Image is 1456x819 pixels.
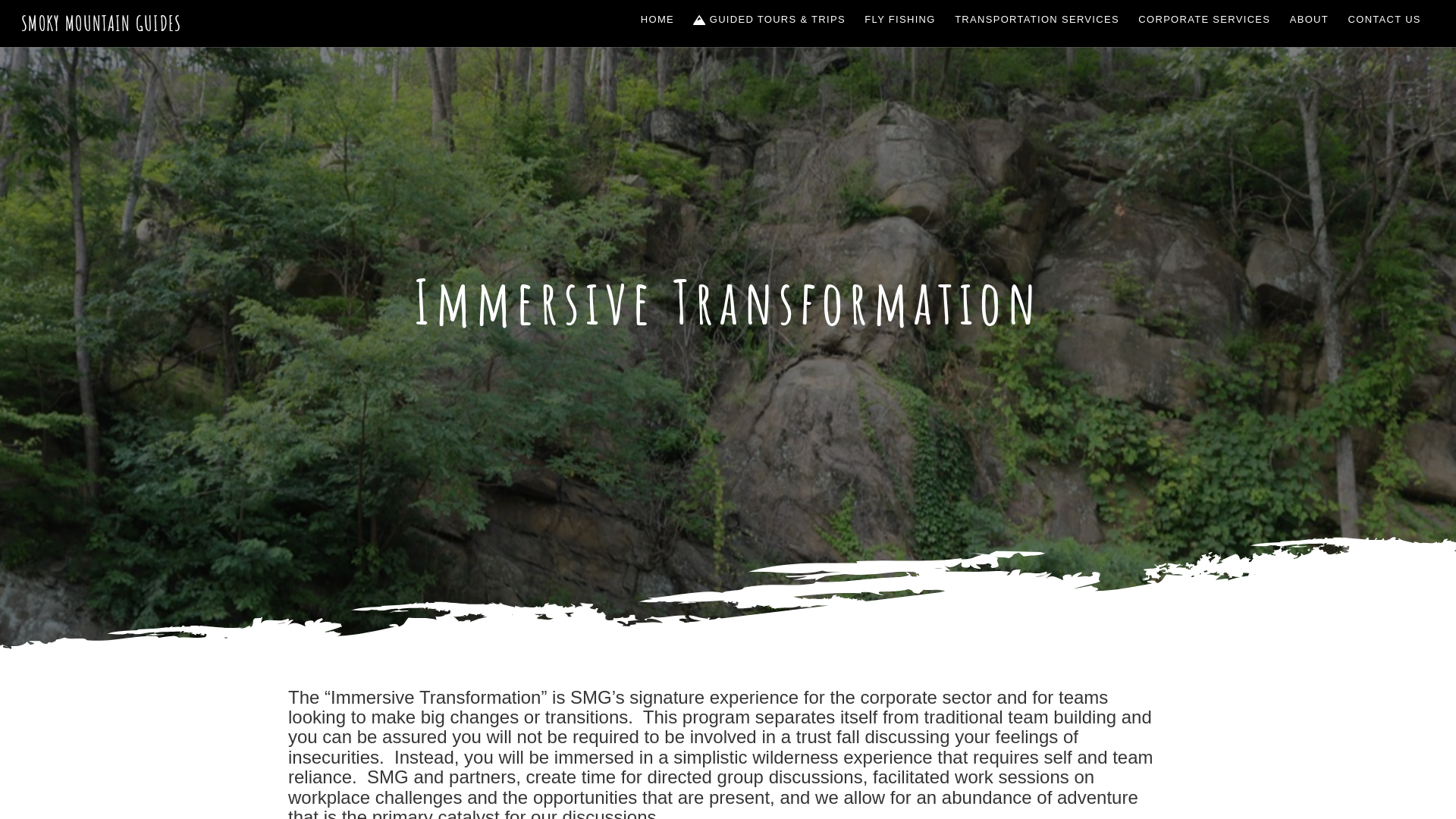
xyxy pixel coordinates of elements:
a: Smoky Mountain Guides [21,11,182,36]
a: Guided Tours & Trips [688,4,852,36]
a: Contact Us [1342,4,1427,36]
a: Transportation Services [949,4,1125,36]
a: About [1284,4,1335,36]
a: Fly Fishing [859,4,942,36]
a: Corporate Services [1133,4,1277,36]
a: Home [635,4,680,36]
